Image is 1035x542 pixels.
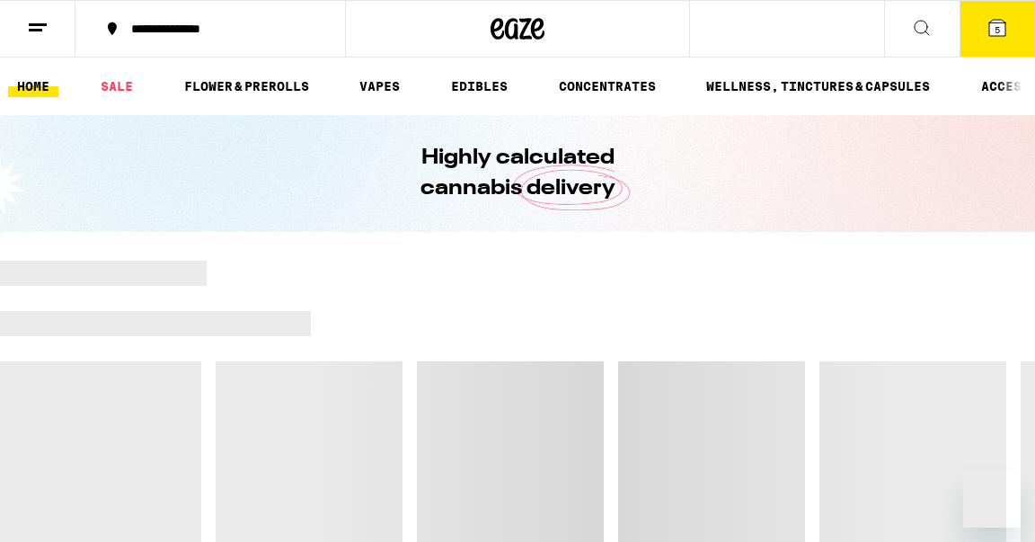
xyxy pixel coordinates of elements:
iframe: Button to launch messaging window [963,470,1021,528]
a: HOME [8,76,58,97]
a: SALE [92,76,142,97]
a: EDIBLES [442,76,517,97]
a: VAPES [350,76,409,97]
a: FLOWER & PREROLLS [175,76,318,97]
span: 5 [995,24,1000,35]
button: 5 [960,1,1035,57]
h1: Highly calculated cannabis delivery [369,143,666,204]
a: CONCENTRATES [550,76,665,97]
a: WELLNESS, TINCTURES & CAPSULES [697,76,939,97]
